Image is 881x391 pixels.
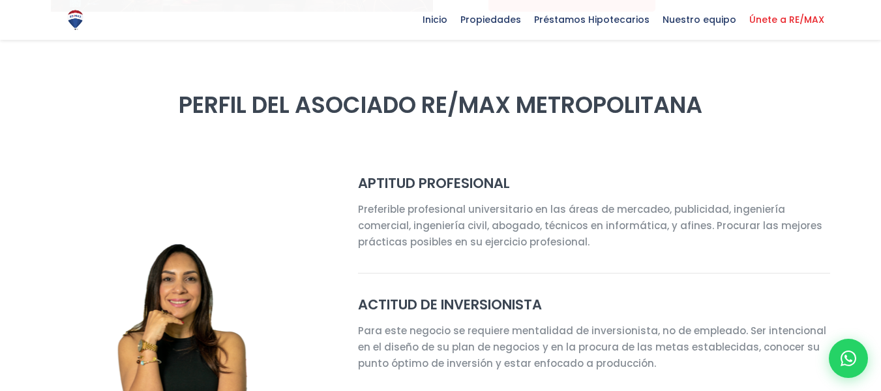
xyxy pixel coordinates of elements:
span: Préstamos Hipotecarios [528,10,656,29]
h4: APTITUD PROFESIONAL [358,175,830,191]
span: Nuestro equipo [656,10,743,29]
h4: ACTITUD DE INVERSIONISTA [358,296,830,313]
h2: PERFIL DEL ASOCIADO RE/MAX METROPOLITANA [51,90,831,119]
span: Inicio [416,10,454,29]
p: Preferible profesional universitario en las áreas de mercadeo, publicidad, ingeniería comercial, ... [358,201,830,250]
span: Únete a RE/MAX [743,10,831,29]
p: Para este negocio se requiere mentalidad de inversionista, no de empleado. Ser intencional en el ... [358,322,830,371]
img: Logo de REMAX [64,8,87,31]
span: Propiedades [454,10,528,29]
